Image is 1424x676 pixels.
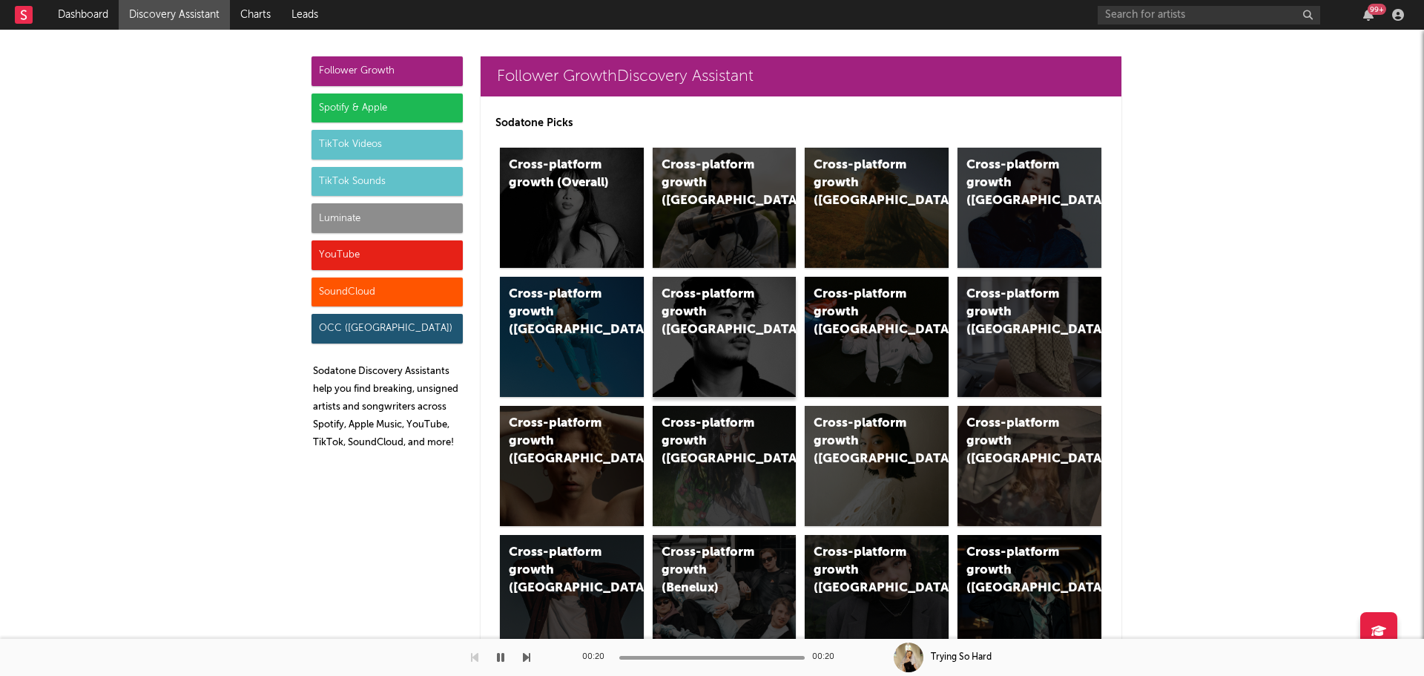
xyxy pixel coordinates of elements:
[582,649,612,666] div: 00:20
[931,651,992,664] div: Trying So Hard
[509,286,610,339] div: Cross-platform growth ([GEOGRAPHIC_DATA])
[653,535,797,655] a: Cross-platform growth (Benelux)
[662,286,762,339] div: Cross-platform growth ([GEOGRAPHIC_DATA])
[662,544,762,597] div: Cross-platform growth (Benelux)
[805,148,949,268] a: Cross-platform growth ([GEOGRAPHIC_DATA])
[805,406,949,526] a: Cross-platform growth ([GEOGRAPHIC_DATA])
[653,148,797,268] a: Cross-platform growth ([GEOGRAPHIC_DATA])
[311,167,463,197] div: TikTok Sounds
[311,93,463,123] div: Spotify & Apple
[814,544,914,597] div: Cross-platform growth ([GEOGRAPHIC_DATA])
[481,56,1121,96] a: Follower GrowthDiscovery Assistant
[957,406,1101,526] a: Cross-platform growth ([GEOGRAPHIC_DATA])
[966,544,1067,597] div: Cross-platform growth ([GEOGRAPHIC_DATA])
[814,286,914,339] div: Cross-platform growth ([GEOGRAPHIC_DATA]/GSA)
[311,278,463,307] div: SoundCloud
[313,363,463,452] p: Sodatone Discovery Assistants help you find breaking, unsigned artists and songwriters across Spo...
[500,535,644,655] a: Cross-platform growth ([GEOGRAPHIC_DATA])
[966,157,1067,210] div: Cross-platform growth ([GEOGRAPHIC_DATA])
[957,277,1101,397] a: Cross-platform growth ([GEOGRAPHIC_DATA])
[812,649,842,666] div: 00:20
[311,203,463,233] div: Luminate
[814,415,914,468] div: Cross-platform growth ([GEOGRAPHIC_DATA])
[957,535,1101,655] a: Cross-platform growth ([GEOGRAPHIC_DATA])
[500,148,644,268] a: Cross-platform growth (Overall)
[662,415,762,468] div: Cross-platform growth ([GEOGRAPHIC_DATA])
[662,157,762,210] div: Cross-platform growth ([GEOGRAPHIC_DATA])
[966,286,1067,339] div: Cross-platform growth ([GEOGRAPHIC_DATA])
[1363,9,1374,21] button: 99+
[495,114,1107,132] p: Sodatone Picks
[311,56,463,86] div: Follower Growth
[1368,4,1386,15] div: 99 +
[311,240,463,270] div: YouTube
[653,406,797,526] a: Cross-platform growth ([GEOGRAPHIC_DATA])
[966,415,1067,468] div: Cross-platform growth ([GEOGRAPHIC_DATA])
[1098,6,1320,24] input: Search for artists
[957,148,1101,268] a: Cross-platform growth ([GEOGRAPHIC_DATA])
[509,157,610,192] div: Cross-platform growth (Overall)
[311,314,463,344] div: OCC ([GEOGRAPHIC_DATA])
[814,157,914,210] div: Cross-platform growth ([GEOGRAPHIC_DATA])
[311,130,463,160] div: TikTok Videos
[500,277,644,397] a: Cross-platform growth ([GEOGRAPHIC_DATA])
[805,535,949,655] a: Cross-platform growth ([GEOGRAPHIC_DATA])
[509,544,610,597] div: Cross-platform growth ([GEOGRAPHIC_DATA])
[653,277,797,397] a: Cross-platform growth ([GEOGRAPHIC_DATA])
[805,277,949,397] a: Cross-platform growth ([GEOGRAPHIC_DATA]/GSA)
[509,415,610,468] div: Cross-platform growth ([GEOGRAPHIC_DATA])
[500,406,644,526] a: Cross-platform growth ([GEOGRAPHIC_DATA])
